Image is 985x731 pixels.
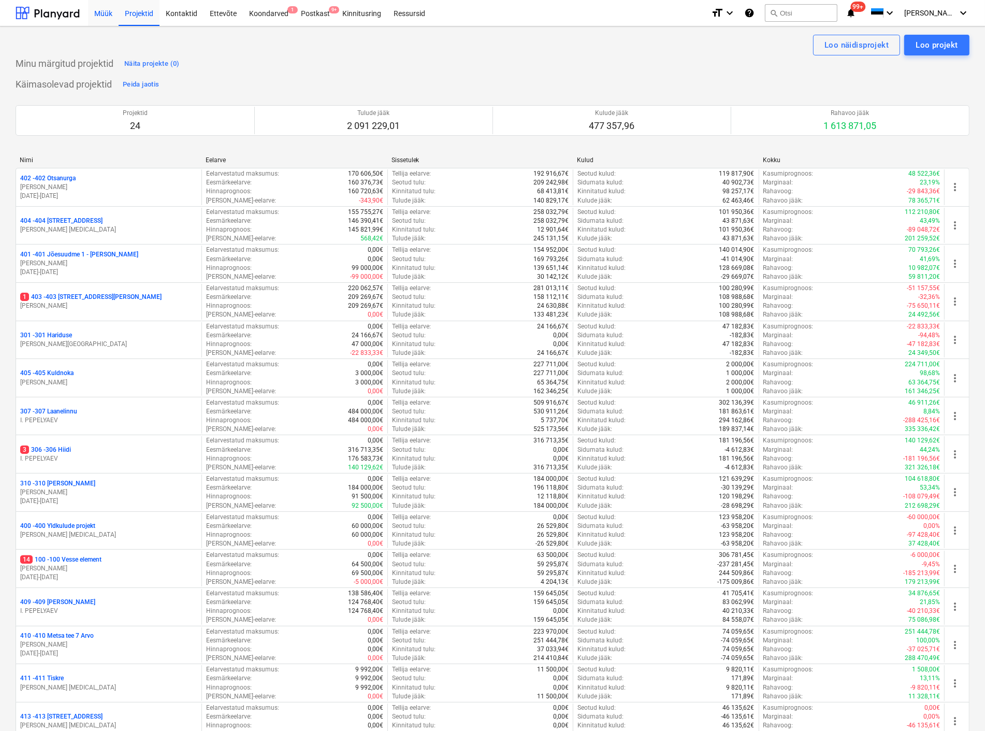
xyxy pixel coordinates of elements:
[711,7,723,19] i: format_size
[392,310,426,319] p: Tulude jääk :
[20,369,74,378] p: 405 - 405 Kuldnoka
[123,120,148,132] p: 24
[392,293,426,302] p: Seotud tulu :
[719,208,755,217] p: 101 950,36€
[763,284,814,293] p: Kasumiprognoos :
[949,448,961,461] span: more_vert
[206,284,279,293] p: Eelarvestatud maksumus :
[577,255,624,264] p: Sidumata kulud :
[577,225,626,234] p: Kinnitatud kulud :
[723,322,755,331] p: 47 182,83€
[763,378,793,387] p: Rahavoog :
[368,322,383,331] p: 0,00€
[577,369,624,378] p: Sidumata kulud :
[907,322,940,331] p: -22 833,33€
[920,217,940,225] p: 43,49%
[352,264,383,273] p: 99 000,00€
[533,293,569,302] p: 158 112,11€
[577,322,616,331] p: Seotud kulud :
[20,331,72,340] p: 301 - 301 Hariduse
[577,178,624,187] p: Sidumata kulud :
[368,360,383,369] p: 0,00€
[949,181,961,193] span: more_vert
[533,264,569,273] p: 139 651,14€
[908,349,940,357] p: 24 349,50€
[20,721,197,730] p: [PERSON_NAME] [MEDICAL_DATA]
[719,310,755,319] p: 108 988,68€
[920,178,940,187] p: 23,19%
[723,187,755,196] p: 98 257,17€
[719,264,755,273] p: 128 669,08€
[763,302,793,310] p: Rahavoog :
[20,331,197,349] div: 301 -301 Hariduse[PERSON_NAME][GEOGRAPHIC_DATA]
[905,360,940,369] p: 224 711,00€
[20,446,29,454] span: 3
[368,246,383,254] p: 0,00€
[392,187,436,196] p: Kinnitatud tulu :
[719,302,755,310] p: 100 280,99€
[553,331,569,340] p: 0,00€
[949,639,961,651] span: more_vert
[287,6,298,13] span: 1
[957,7,969,19] i: keyboard_arrow_down
[918,293,940,302] p: -32,36%
[553,340,569,349] p: 0,00€
[355,378,383,387] p: 3 000,00€
[329,6,339,13] span: 9+
[20,183,197,192] p: [PERSON_NAME]
[577,360,616,369] p: Seotud kulud :
[537,322,569,331] p: 24 166,67€
[763,246,814,254] p: Kasumiprognoos :
[907,302,940,310] p: -75 650,11€
[907,225,940,234] p: -89 048,72€
[949,219,961,232] span: more_vert
[949,677,961,690] span: more_vert
[908,273,940,281] p: 59 811,20€
[765,4,837,22] button: Otsi
[721,255,755,264] p: -41 014,90€
[949,334,961,346] span: more_vert
[533,208,569,217] p: 258 032,79€
[206,349,276,357] p: [PERSON_NAME]-eelarve :
[727,369,755,378] p: 1 000,00€
[949,295,961,308] span: more_vert
[905,208,940,217] p: 112 210,80€
[360,234,383,243] p: 568,42€
[392,217,426,225] p: Seotud tulu :
[727,378,755,387] p: 2 000,00€
[719,169,755,178] p: 119 817,90€
[20,259,197,268] p: [PERSON_NAME]
[577,273,612,281] p: Kulude jääk :
[206,302,252,310] p: Hinnaprognoos :
[20,293,162,302] p: 403 - 403 [STREET_ADDRESS][PERSON_NAME]
[20,268,197,277] p: [DATE] - [DATE]
[763,178,793,187] p: Marginaal :
[763,331,793,340] p: Marginaal :
[949,486,961,498] span: more_vert
[20,531,197,539] p: [PERSON_NAME] [MEDICAL_DATA]
[577,187,626,196] p: Kinnitatud kulud :
[744,7,755,19] i: Abikeskus
[824,38,889,52] div: Loo näidisprojekt
[908,378,940,387] p: 63 364,75€
[347,109,400,118] p: Tulude jääk
[392,378,436,387] p: Kinnitatud tulu :
[763,340,793,349] p: Rahavoog :
[723,196,755,205] p: 62 463,46€
[20,293,29,301] span: 1
[348,284,383,293] p: 220 062,57€
[577,156,755,164] div: Kulud
[533,234,569,243] p: 245 131,15€
[907,187,940,196] p: -29 843,36€
[348,225,383,234] p: 145 821,99€
[813,35,900,55] button: Loo näidisprojekt
[537,187,569,196] p: 68 413,81€
[537,302,569,310] p: 24 630,88€
[20,378,197,387] p: [PERSON_NAME]
[348,169,383,178] p: 170 606,50€
[763,293,793,302] p: Marginaal :
[392,387,426,396] p: Tulude jääk :
[16,78,112,91] p: Käimasolevad projektid
[206,196,276,205] p: [PERSON_NAME]-eelarve :
[206,255,252,264] p: Eesmärkeelarve :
